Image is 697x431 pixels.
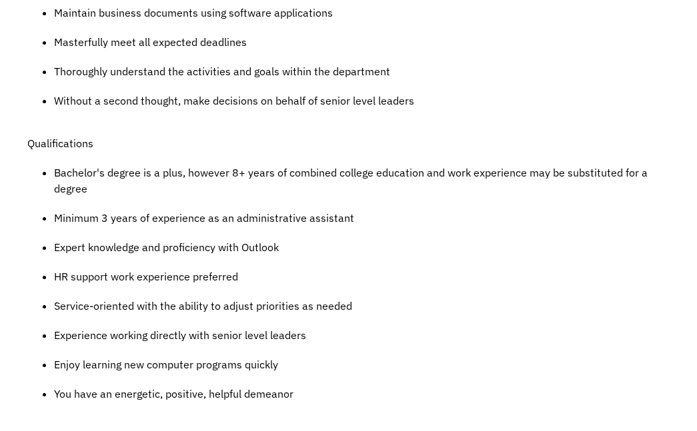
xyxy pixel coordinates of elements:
p: Expert knowledge and proficiency with Outlook [54,239,670,255]
p: Service-oriented with the ability to adjust priorities as needed [54,298,670,314]
p: HR support work experience preferred [54,268,670,284]
p: Masterfully meet all expected deadlines [54,34,670,50]
p: Bachelor's degree is a plus, however 8+ years of combined college education and work experience m... [54,165,670,197]
p: Minimum 3 years of experience as an administrative assistant [54,210,670,226]
p: Thoroughly understand the activities and goals within the department [54,63,670,79]
p: Qualifications [27,135,670,151]
p: Maintain business documents using software applications [54,5,670,21]
p: Enjoy learning new computer programs quickly [54,356,670,372]
p: Without a second thought, make decisions on behalf of senior level leaders [54,93,670,109]
p: Experience working directly with senior level leaders [54,327,670,343]
p: You have an energetic, positive, helpful demeanor [54,386,670,402]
